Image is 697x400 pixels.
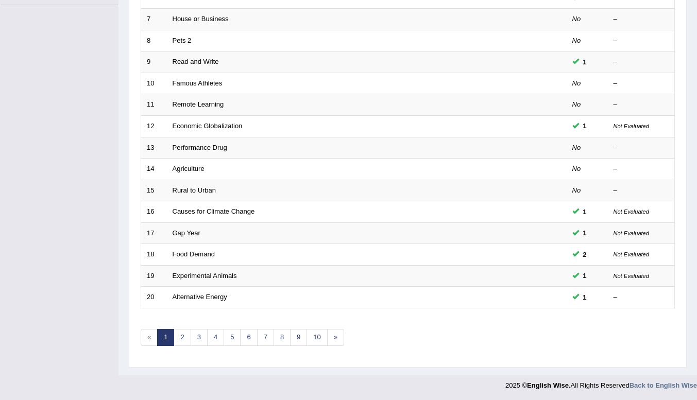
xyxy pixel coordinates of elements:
span: « [141,329,158,346]
a: 2 [174,329,191,346]
small: Not Evaluated [614,123,649,129]
a: 6 [240,329,257,346]
em: No [572,79,581,87]
a: Gap Year [173,229,200,237]
small: Not Evaluated [614,251,649,257]
em: No [572,165,581,172]
a: Pets 2 [173,37,192,44]
span: You can still take this question [579,228,591,238]
a: 8 [274,329,291,346]
a: 9 [290,329,307,346]
span: You can still take this question [579,57,591,67]
em: No [572,186,581,194]
a: Causes for Climate Change [173,207,255,215]
div: – [614,14,669,24]
td: 16 [141,201,167,223]
a: Alternative Energy [173,293,227,301]
a: Famous Athletes [173,79,223,87]
td: 10 [141,73,167,94]
a: Agriculture [173,165,205,172]
span: You can still take this question [579,249,591,260]
em: No [572,15,581,23]
td: 7 [141,9,167,30]
td: 13 [141,137,167,159]
td: 9 [141,51,167,73]
em: No [572,144,581,151]
div: – [614,79,669,89]
div: – [614,57,669,67]
a: Back to English Wise [630,381,697,389]
a: 4 [207,329,224,346]
a: 3 [191,329,208,346]
td: 19 [141,265,167,287]
a: Remote Learning [173,100,224,108]
small: Not Evaluated [614,273,649,279]
span: You can still take this question [579,270,591,281]
span: You can still take this question [579,206,591,217]
a: 7 [257,329,274,346]
a: 5 [224,329,241,346]
span: You can still take this question [579,292,591,303]
td: 20 [141,287,167,308]
a: Economic Globalization [173,122,243,130]
td: 17 [141,222,167,244]
td: 12 [141,115,167,137]
span: You can still take this question [579,120,591,131]
a: 10 [307,329,327,346]
a: Food Demand [173,250,215,258]
a: 1 [157,329,174,346]
small: Not Evaluated [614,230,649,236]
em: No [572,37,581,44]
a: House or Business [173,15,229,23]
div: 2025 © All Rights Reserved [505,375,697,390]
small: Not Evaluated [614,208,649,215]
div: – [614,292,669,302]
strong: English Wise. [527,381,570,389]
em: No [572,100,581,108]
div: – [614,36,669,46]
td: 11 [141,94,167,116]
div: – [614,100,669,110]
td: 14 [141,159,167,180]
div: – [614,143,669,153]
a: » [327,329,344,346]
a: Performance Drug [173,144,227,151]
a: Read and Write [173,58,219,65]
div: – [614,186,669,196]
a: Rural to Urban [173,186,216,194]
td: 8 [141,30,167,51]
a: Experimental Animals [173,272,237,280]
div: – [614,164,669,174]
td: 15 [141,180,167,201]
td: 18 [141,244,167,266]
